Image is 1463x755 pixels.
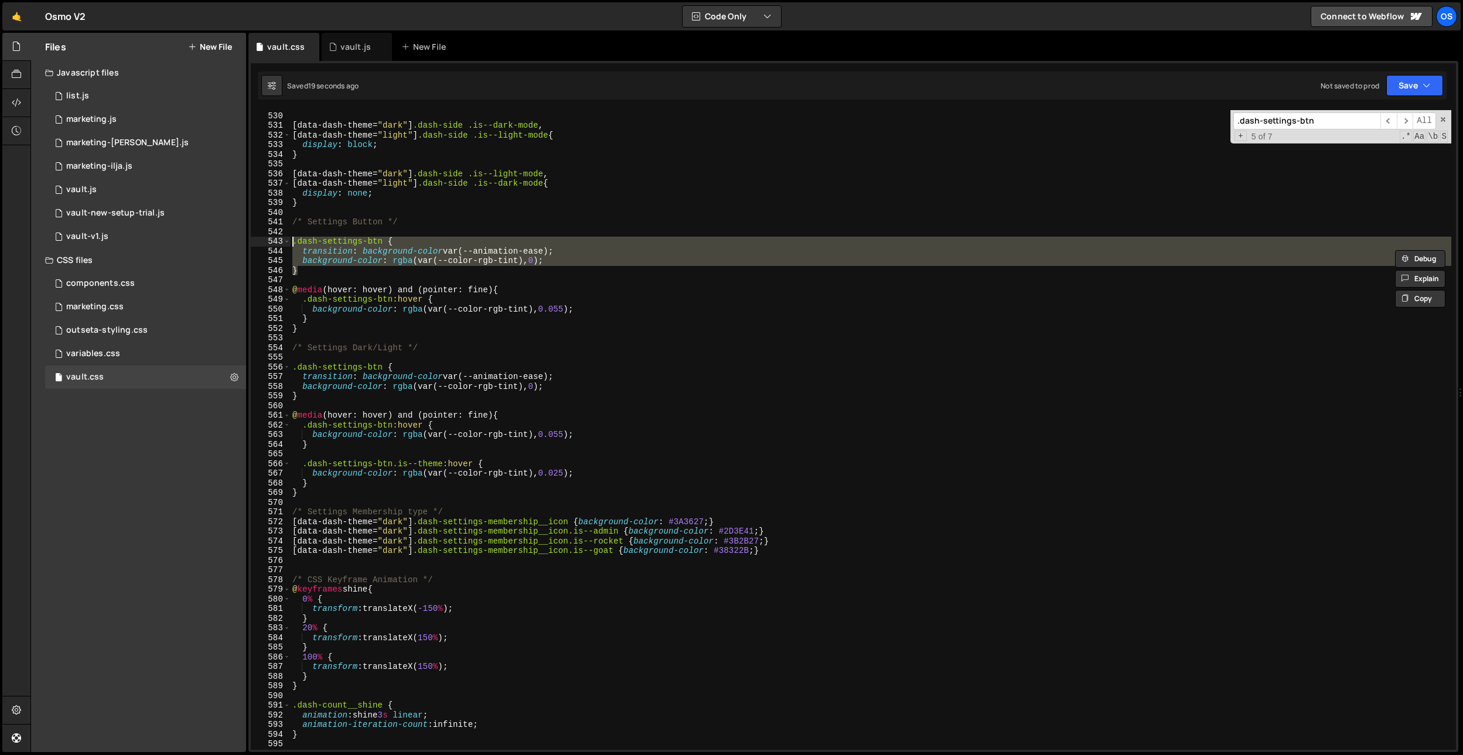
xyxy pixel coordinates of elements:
div: 586 [251,652,291,662]
div: 556 [251,363,291,373]
div: 588 [251,672,291,682]
button: Explain [1395,270,1445,288]
a: Os [1436,6,1457,27]
div: 589 [251,681,291,691]
div: 542 [251,227,291,237]
h2: Files [45,40,66,53]
div: Javascript files [31,61,246,84]
div: 539 [251,198,291,208]
div: 593 [251,720,291,730]
div: CSS files [31,248,246,272]
div: 577 [251,565,291,575]
div: 570 [251,498,291,508]
div: Saved [287,81,359,91]
div: components.css [66,278,135,289]
div: Not saved to prod [1321,81,1379,91]
div: 573 [251,527,291,537]
div: 16596/45132.js [45,225,246,248]
div: 16596/45151.js [45,84,246,108]
div: 16596/45133.js [45,178,246,201]
div: 564 [251,440,291,450]
span: ​ [1380,112,1397,129]
div: 590 [251,691,291,701]
div: 569 [251,488,291,498]
button: Code Only [683,6,781,27]
div: 549 [251,295,291,305]
div: 546 [251,266,291,276]
div: Osmo V2 [45,9,86,23]
div: 578 [251,575,291,585]
div: 531 [251,121,291,131]
div: 591 [251,701,291,710]
div: vault-v1.js [66,231,108,242]
div: 16596/45511.css [45,272,246,295]
div: vault.js [66,185,97,195]
div: 16596/45424.js [45,131,246,155]
div: list.js [66,91,89,101]
div: 16596/45152.js [45,201,246,225]
div: 563 [251,430,291,440]
div: 575 [251,546,291,556]
div: 545 [251,256,291,266]
a: Connect to Webflow [1311,6,1433,27]
div: 533 [251,140,291,150]
div: 535 [251,159,291,169]
div: 530 [251,111,291,121]
a: 🤙 [2,2,31,30]
div: outseta-styling.css [66,325,148,336]
div: 16596/45154.css [45,342,246,365]
div: 558 [251,382,291,392]
div: 532 [251,131,291,141]
div: 568 [251,479,291,488]
div: 557 [251,372,291,382]
div: 582 [251,614,291,624]
div: 580 [251,595,291,604]
div: 547 [251,275,291,285]
div: 536 [251,169,291,179]
div: vault.css [66,372,104,382]
div: 537 [251,179,291,189]
div: marketing.js [66,114,117,125]
button: Save [1386,75,1443,96]
div: vault.css [267,41,305,53]
div: marketing-[PERSON_NAME].js [66,138,189,148]
div: 538 [251,189,291,199]
div: 581 [251,604,291,614]
div: variables.css [66,349,120,359]
div: 544 [251,247,291,257]
div: 543 [251,237,291,247]
div: 566 [251,459,291,469]
div: vault.js [340,41,371,53]
div: 574 [251,537,291,546]
div: 559 [251,391,291,401]
div: 561 [251,411,291,421]
div: 587 [251,662,291,672]
span: Toggle Replace mode [1234,131,1247,142]
div: 562 [251,421,291,431]
div: 16596/45446.css [45,295,246,319]
div: 576 [251,556,291,566]
div: New File [401,41,451,53]
span: Alt-Enter [1413,112,1436,129]
div: 560 [251,401,291,411]
div: 550 [251,305,291,315]
div: 565 [251,449,291,459]
span: RegExp Search [1400,131,1412,142]
div: 555 [251,353,291,363]
div: 594 [251,730,291,740]
div: 551 [251,314,291,324]
div: 585 [251,643,291,652]
button: New File [188,42,232,52]
div: 534 [251,150,291,160]
div: 16596/45153.css [45,365,246,389]
div: 19 seconds ago [308,81,359,91]
div: 572 [251,517,291,527]
div: vault-new-setup-trial.js [66,208,165,218]
div: 16596/45423.js [45,155,246,178]
div: 16596/45422.js [45,108,246,131]
span: ​ [1397,112,1413,129]
div: 571 [251,507,291,517]
span: Search In Selection [1440,131,1448,142]
div: 567 [251,469,291,479]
